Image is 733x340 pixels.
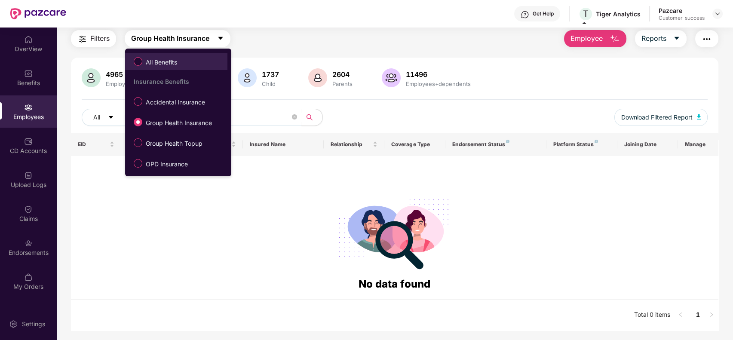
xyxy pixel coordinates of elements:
[131,33,209,44] span: Group Health Insurance
[617,133,678,156] th: Joining Date
[506,140,509,143] img: svg+xml;base64,PHN2ZyB4bWxucz0iaHR0cDovL3d3dy53My5vcmcvMjAwMC9zdmciIHdpZHRoPSI4IiBoZWlnaHQ9IjgiIH...
[238,68,257,87] img: svg+xml;base64,PHN2ZyB4bWxucz0iaHR0cDovL3d3dy53My5vcmcvMjAwMC9zdmciIHhtbG5zOnhsaW5rPSJodHRwOi8vd3...
[452,141,540,148] div: Endorsement Status
[382,68,401,87] img: svg+xml;base64,PHN2ZyB4bWxucz0iaHR0cDovL3d3dy53My5vcmcvMjAwMC9zdmciIHhtbG5zOnhsaW5rPSJodHRwOi8vd3...
[583,9,589,19] span: T
[333,189,457,276] img: svg+xml;base64,PHN2ZyB4bWxucz0iaHR0cDovL3d3dy53My5vcmcvMjAwMC9zdmciIHdpZHRoPSIyODgiIGhlaWdodD0iMj...
[621,113,693,122] span: Download Filtered Report
[77,34,88,44] img: svg+xml;base64,PHN2ZyB4bWxucz0iaHR0cDovL3d3dy53My5vcmcvMjAwMC9zdmciIHdpZHRoPSIyNCIgaGVpZ2h0PSIyNC...
[24,273,33,282] img: svg+xml;base64,PHN2ZyBpZD0iTXlfT3JkZXJzIiBkYXRhLW5hbWU9Ik15IE9yZGVycyIgeG1sbnM9Imh0dHA6Ly93d3cudz...
[659,15,705,21] div: Customer_success
[24,171,33,180] img: svg+xml;base64,PHN2ZyBpZD0iVXBsb2FkX0xvZ3MiIGRhdGEtbmFtZT0iVXBsb2FkIExvZ3MiIHhtbG5zPSJodHRwOi8vd3...
[674,308,687,322] li: Previous Page
[308,68,327,87] img: svg+xml;base64,PHN2ZyB4bWxucz0iaHR0cDovL3d3dy53My5vcmcvMjAwMC9zdmciIHhtbG5zOnhsaW5rPSJodHRwOi8vd3...
[78,141,108,148] span: EID
[610,34,620,44] img: svg+xml;base64,PHN2ZyB4bWxucz0iaHR0cDovL3d3dy53My5vcmcvMjAwMC9zdmciIHhtbG5zOnhsaW5rPSJodHRwOi8vd3...
[10,8,66,19] img: New Pazcare Logo
[384,133,445,156] th: Coverage Type
[678,312,683,317] span: left
[24,103,33,112] img: svg+xml;base64,PHN2ZyBpZD0iRW1wbG95ZWVzIiB4bWxucz0iaHR0cDovL3d3dy53My5vcmcvMjAwMC9zdmciIHdpZHRoPS...
[570,33,603,44] span: Employee
[9,320,18,328] img: svg+xml;base64,PHN2ZyBpZD0iU2V0dGluZy0yMHgyMCIgeG1sbnM9Imh0dHA6Ly93d3cudzMub3JnLzIwMDAvc3ZnIiB3aW...
[243,133,324,156] th: Insured Name
[641,33,666,44] span: Reports
[331,141,371,148] span: Relationship
[331,70,354,79] div: 2604
[674,308,687,322] button: left
[260,80,281,87] div: Child
[553,141,610,148] div: Platform Status
[691,308,705,321] a: 1
[108,114,114,121] span: caret-down
[301,109,323,126] button: search
[404,70,472,79] div: 11496
[104,80,137,87] div: Employees
[24,137,33,146] img: svg+xml;base64,PHN2ZyBpZD0iQ0RfQWNjb3VudHMiIGRhdGEtbmFtZT0iQ0QgQWNjb3VudHMiIHhtbG5zPSJodHRwOi8vd3...
[134,78,227,85] div: Insurance Benefits
[71,133,122,156] th: EID
[142,58,181,67] span: All Benefits
[142,118,215,128] span: Group Health Insurance
[217,35,224,43] span: caret-down
[82,109,134,126] button: Allcaret-down
[24,205,33,214] img: svg+xml;base64,PHN2ZyBpZD0iQ2xhaW0iIHhtbG5zPSJodHRwOi8vd3d3LnczLm9yZy8yMDAwL3N2ZyIgd2lkdGg9IjIwIi...
[104,70,137,79] div: 4965
[595,140,598,143] img: svg+xml;base64,PHN2ZyB4bWxucz0iaHR0cDovL3d3dy53My5vcmcvMjAwMC9zdmciIHdpZHRoPSI4IiBoZWlnaHQ9IjgiIH...
[705,308,718,322] li: Next Page
[24,35,33,44] img: svg+xml;base64,PHN2ZyBpZD0iSG9tZSIgeG1sbnM9Imh0dHA6Ly93d3cudzMub3JnLzIwMDAvc3ZnIiB3aWR0aD0iMjAiIG...
[705,308,718,322] button: right
[709,312,714,317] span: right
[324,133,384,156] th: Relationship
[564,30,626,47] button: Employee
[678,133,718,156] th: Manage
[331,80,354,87] div: Parents
[697,114,701,119] img: svg+xml;base64,PHN2ZyB4bWxucz0iaHR0cDovL3d3dy53My5vcmcvMjAwMC9zdmciIHhtbG5zOnhsaW5rPSJodHRwOi8vd3...
[691,308,705,322] li: 1
[24,239,33,248] img: svg+xml;base64,PHN2ZyBpZD0iRW5kb3JzZW1lbnRzIiB4bWxucz0iaHR0cDovL3d3dy53My5vcmcvMjAwMC9zdmciIHdpZH...
[714,10,721,17] img: svg+xml;base64,PHN2ZyBpZD0iRHJvcGRvd24tMzJ4MzIiIHhtbG5zPSJodHRwOi8vd3d3LnczLm9yZy8yMDAwL3N2ZyIgd2...
[19,320,48,328] div: Settings
[301,114,318,121] span: search
[702,34,712,44] img: svg+xml;base64,PHN2ZyB4bWxucz0iaHR0cDovL3d3dy53My5vcmcvMjAwMC9zdmciIHdpZHRoPSIyNCIgaGVpZ2h0PSIyNC...
[635,30,687,47] button: Reportscaret-down
[82,68,101,87] img: svg+xml;base64,PHN2ZyB4bWxucz0iaHR0cDovL3d3dy53My5vcmcvMjAwMC9zdmciIHhtbG5zOnhsaW5rPSJodHRwOi8vd3...
[121,133,242,156] th: Employee Name
[673,35,680,43] span: caret-down
[634,308,670,322] li: Total 0 items
[90,33,110,44] span: Filters
[260,70,281,79] div: 1737
[24,69,33,78] img: svg+xml;base64,PHN2ZyBpZD0iQmVuZWZpdHMiIHhtbG5zPSJodHRwOi8vd3d3LnczLm9yZy8yMDAwL3N2ZyIgd2lkdGg9Ij...
[521,10,529,19] img: svg+xml;base64,PHN2ZyBpZD0iSGVscC0zMngzMiIgeG1sbnM9Imh0dHA6Ly93d3cudzMub3JnLzIwMDAvc3ZnIiB3aWR0aD...
[533,10,554,17] div: Get Help
[596,10,641,18] div: Tiger Analytics
[292,113,297,122] span: close-circle
[292,114,297,119] span: close-circle
[659,6,705,15] div: Pazcare
[93,113,100,122] span: All
[142,159,191,169] span: OPD Insurance
[614,109,708,126] button: Download Filtered Report
[404,80,472,87] div: Employees+dependents
[359,278,430,290] span: No data found
[142,98,209,107] span: Accidental Insurance
[142,139,206,148] span: Group Health Topup
[125,30,230,47] button: Group Health Insurancecaret-down
[71,30,116,47] button: Filters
